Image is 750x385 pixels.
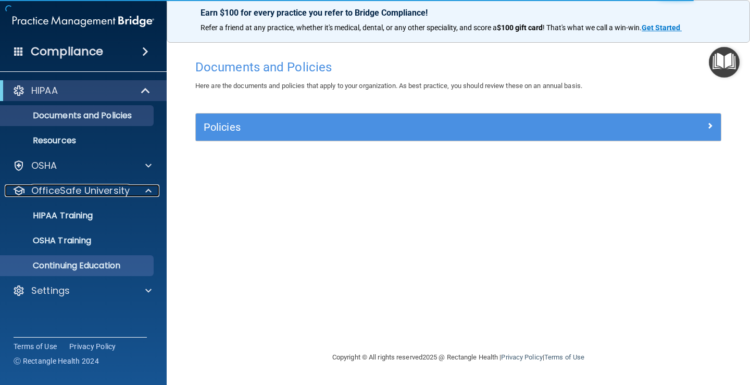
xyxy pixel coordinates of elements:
strong: $100 gift card [497,23,543,32]
a: Terms of Use [544,353,584,361]
span: ! That's what we call a win-win. [543,23,642,32]
a: OSHA [12,159,152,172]
a: Settings [12,284,152,297]
a: Terms of Use [14,341,57,352]
span: Refer a friend at any practice, whether it's medical, dental, or any other speciality, and score a [201,23,497,32]
p: OfficeSafe University [31,184,130,197]
p: OSHA Training [7,235,91,246]
strong: Get Started [642,23,680,32]
div: Copyright © All rights reserved 2025 @ Rectangle Health | | [268,341,648,374]
a: Get Started [642,23,682,32]
p: Continuing Education [7,260,149,271]
h5: Policies [204,121,582,133]
h4: Documents and Policies [195,60,721,74]
a: Privacy Policy [69,341,116,352]
h4: Compliance [31,44,103,59]
p: Earn $100 for every practice you refer to Bridge Compliance! [201,8,716,18]
p: Resources [7,135,149,146]
span: Here are the documents and policies that apply to your organization. As best practice, you should... [195,82,582,90]
button: Open Resource Center [709,47,740,78]
p: Settings [31,284,70,297]
span: Ⓒ Rectangle Health 2024 [14,356,99,366]
p: OSHA [31,159,57,172]
a: Privacy Policy [501,353,542,361]
img: PMB logo [12,11,154,32]
p: HIPAA Training [7,210,93,221]
a: OfficeSafe University [12,184,152,197]
p: HIPAA [31,84,58,97]
a: Policies [204,119,713,135]
p: Documents and Policies [7,110,149,121]
a: HIPAA [12,84,151,97]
